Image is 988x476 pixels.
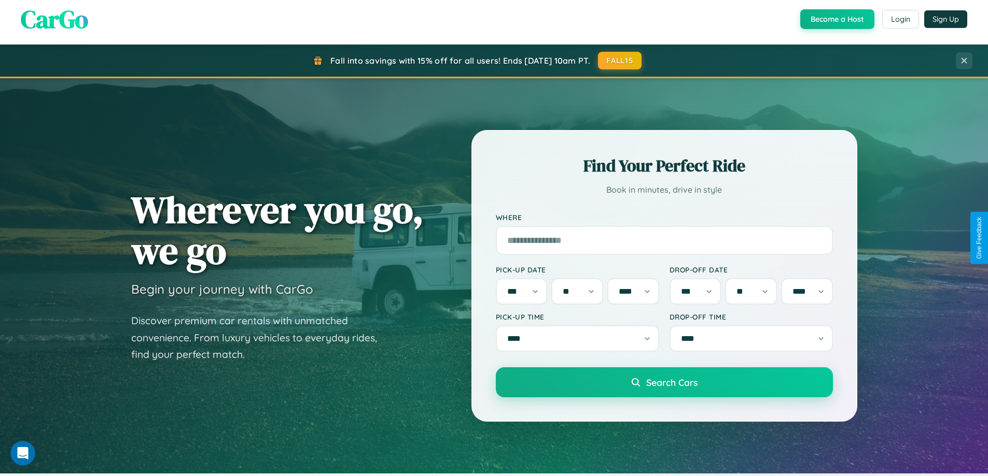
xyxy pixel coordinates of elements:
span: CarGo [21,2,88,36]
button: FALL15 [598,52,642,69]
h1: Wherever you go, we go [131,189,424,271]
button: Sign Up [924,10,967,28]
span: Search Cars [646,377,698,388]
label: Drop-off Date [670,265,833,274]
label: Pick-up Date [496,265,659,274]
iframe: Intercom live chat [10,441,35,466]
button: Search Cars [496,367,833,397]
label: Drop-off Time [670,312,833,321]
button: Login [882,10,919,28]
button: Become a Host [800,9,874,29]
div: Give Feedback [976,217,983,259]
label: Pick-up Time [496,312,659,321]
h3: Begin your journey with CarGo [131,281,313,297]
span: Fall into savings with 15% off for all users! Ends [DATE] 10am PT. [330,55,590,66]
label: Where [496,213,833,222]
p: Book in minutes, drive in style [496,182,833,197]
h2: Find Your Perfect Ride [496,154,833,177]
p: Discover premium car rentals with unmatched convenience. From luxury vehicles to everyday rides, ... [131,312,391,363]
